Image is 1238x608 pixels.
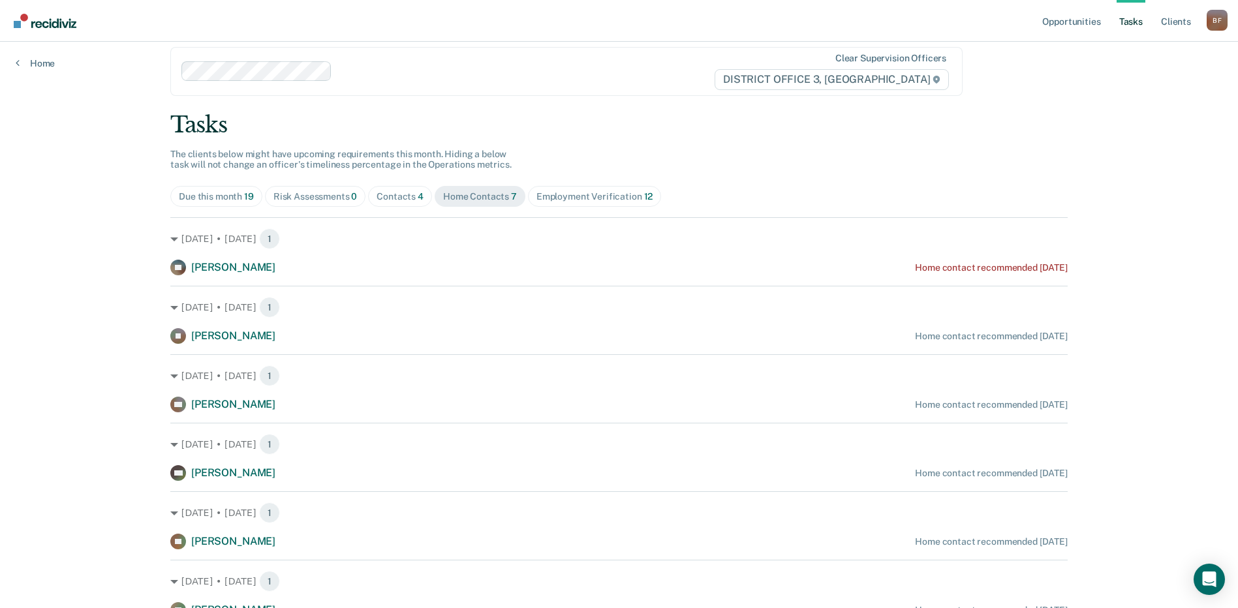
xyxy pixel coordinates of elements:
[1207,10,1228,31] div: B F
[1194,564,1225,595] div: Open Intercom Messenger
[644,191,653,202] span: 12
[191,535,275,547] span: [PERSON_NAME]
[170,434,1068,455] div: [DATE] • [DATE] 1
[179,191,254,202] div: Due this month
[418,191,424,202] span: 4
[259,502,280,523] span: 1
[259,297,280,318] span: 1
[377,191,424,202] div: Contacts
[915,536,1068,547] div: Home contact recommended [DATE]
[273,191,358,202] div: Risk Assessments
[244,191,254,202] span: 19
[170,502,1068,523] div: [DATE] • [DATE] 1
[443,191,517,202] div: Home Contacts
[191,398,275,410] span: [PERSON_NAME]
[259,571,280,592] span: 1
[259,365,280,386] span: 1
[14,14,76,28] img: Recidiviz
[170,571,1068,592] div: [DATE] • [DATE] 1
[915,331,1068,342] div: Home contact recommended [DATE]
[191,261,275,273] span: [PERSON_NAME]
[536,191,653,202] div: Employment Verification
[16,57,55,69] a: Home
[835,53,946,64] div: Clear supervision officers
[170,365,1068,386] div: [DATE] • [DATE] 1
[191,466,275,479] span: [PERSON_NAME]
[915,468,1068,479] div: Home contact recommended [DATE]
[915,262,1068,273] div: Home contact recommended [DATE]
[170,297,1068,318] div: [DATE] • [DATE] 1
[1207,10,1228,31] button: Profile dropdown button
[259,228,280,249] span: 1
[191,329,275,342] span: [PERSON_NAME]
[170,149,512,170] span: The clients below might have upcoming requirements this month. Hiding a below task will not chang...
[351,191,357,202] span: 0
[170,112,1068,138] div: Tasks
[511,191,517,202] span: 7
[170,228,1068,249] div: [DATE] • [DATE] 1
[715,69,949,90] span: DISTRICT OFFICE 3, [GEOGRAPHIC_DATA]
[259,434,280,455] span: 1
[915,399,1068,410] div: Home contact recommended [DATE]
